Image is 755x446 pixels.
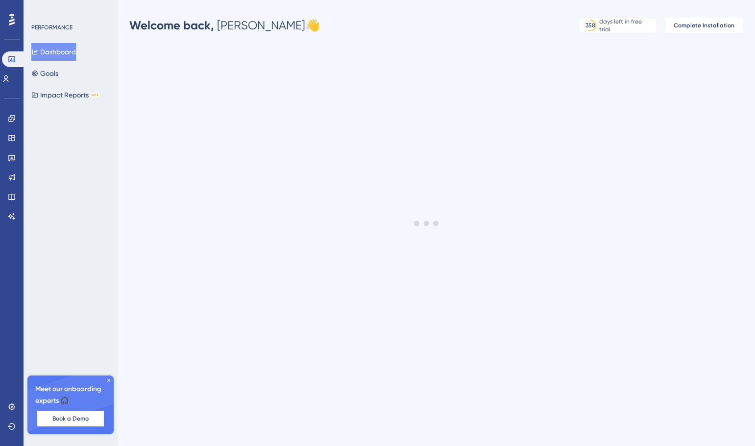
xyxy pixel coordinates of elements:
div: 358 [585,22,595,29]
button: Dashboard [31,43,76,61]
button: Impact ReportsBETA [31,86,99,104]
span: Complete Installation [674,22,734,29]
div: [PERSON_NAME] 👋 [129,18,320,33]
span: Welcome back, [129,18,214,32]
div: PERFORMANCE [31,23,73,31]
div: days left in free trial [599,18,654,33]
span: Book a Demo [52,415,89,423]
button: Complete Installation [665,18,743,33]
span: Meet our onboarding experts 🎧 [35,383,106,407]
button: Goals [31,65,58,82]
div: BETA [91,93,99,97]
button: Book a Demo [37,411,104,426]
